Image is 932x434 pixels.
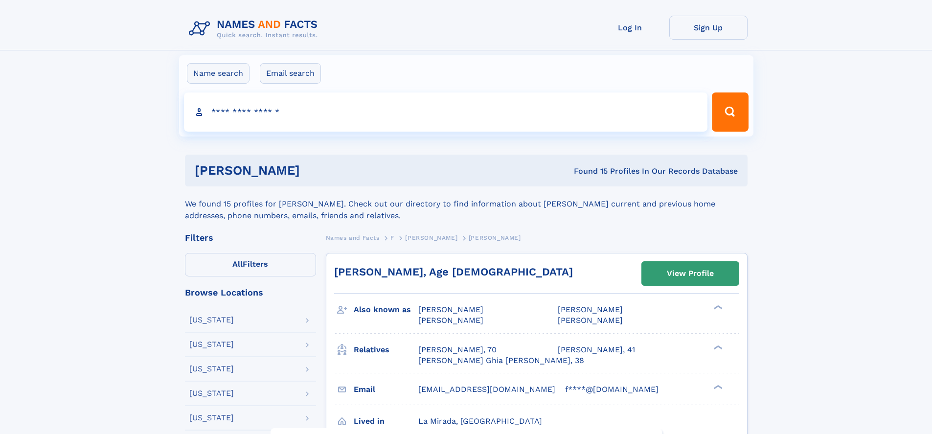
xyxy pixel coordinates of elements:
[185,16,326,42] img: Logo Names and Facts
[354,413,418,430] h3: Lived in
[558,305,623,314] span: [PERSON_NAME]
[390,231,394,244] a: F
[334,266,573,278] a: [PERSON_NAME], Age [DEMOGRAPHIC_DATA]
[185,288,316,297] div: Browse Locations
[712,92,748,132] button: Search Button
[354,381,418,398] h3: Email
[232,259,243,269] span: All
[354,342,418,358] h3: Relatives
[418,305,483,314] span: [PERSON_NAME]
[669,16,748,40] a: Sign Up
[591,16,669,40] a: Log In
[185,233,316,242] div: Filters
[195,164,437,177] h1: [PERSON_NAME]
[437,166,738,177] div: Found 15 Profiles In Our Records Database
[418,344,497,355] a: [PERSON_NAME], 70
[187,63,250,84] label: Name search
[184,92,708,132] input: search input
[418,416,542,426] span: La Mirada, [GEOGRAPHIC_DATA]
[667,262,714,285] div: View Profile
[354,301,418,318] h3: Also known as
[390,234,394,241] span: F
[189,365,234,373] div: [US_STATE]
[405,234,457,241] span: [PERSON_NAME]
[418,355,584,366] a: [PERSON_NAME] Ghia [PERSON_NAME], 38
[558,344,635,355] a: [PERSON_NAME], 41
[642,262,739,285] a: View Profile
[189,414,234,422] div: [US_STATE]
[711,344,723,350] div: ❯
[260,63,321,84] label: Email search
[189,341,234,348] div: [US_STATE]
[189,316,234,324] div: [US_STATE]
[469,234,521,241] span: [PERSON_NAME]
[711,304,723,311] div: ❯
[185,253,316,276] label: Filters
[711,384,723,390] div: ❯
[185,186,748,222] div: We found 15 profiles for [PERSON_NAME]. Check out our directory to find information about [PERSON...
[418,385,555,394] span: [EMAIL_ADDRESS][DOMAIN_NAME]
[418,316,483,325] span: [PERSON_NAME]
[405,231,457,244] a: [PERSON_NAME]
[189,389,234,397] div: [US_STATE]
[326,231,380,244] a: Names and Facts
[558,316,623,325] span: [PERSON_NAME]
